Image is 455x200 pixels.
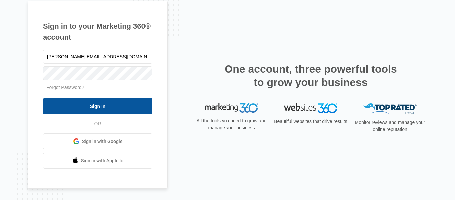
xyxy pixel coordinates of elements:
[90,120,106,127] span: OR
[43,50,152,64] input: Email
[353,119,427,133] p: Monitor reviews and manage your online reputation
[46,85,84,90] a: Forgot Password?
[284,103,337,113] img: Websites 360
[194,117,269,131] p: All the tools you need to grow and manage your business
[43,21,152,43] h1: Sign in to your Marketing 360® account
[43,98,152,114] input: Sign In
[43,133,152,149] a: Sign in with Google
[273,118,348,125] p: Beautiful websites that drive results
[363,103,417,114] img: Top Rated Local
[43,153,152,169] a: Sign in with Apple Id
[223,62,399,89] h2: One account, three powerful tools to grow your business
[205,103,258,113] img: Marketing 360
[82,138,123,145] span: Sign in with Google
[81,157,124,164] span: Sign in with Apple Id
